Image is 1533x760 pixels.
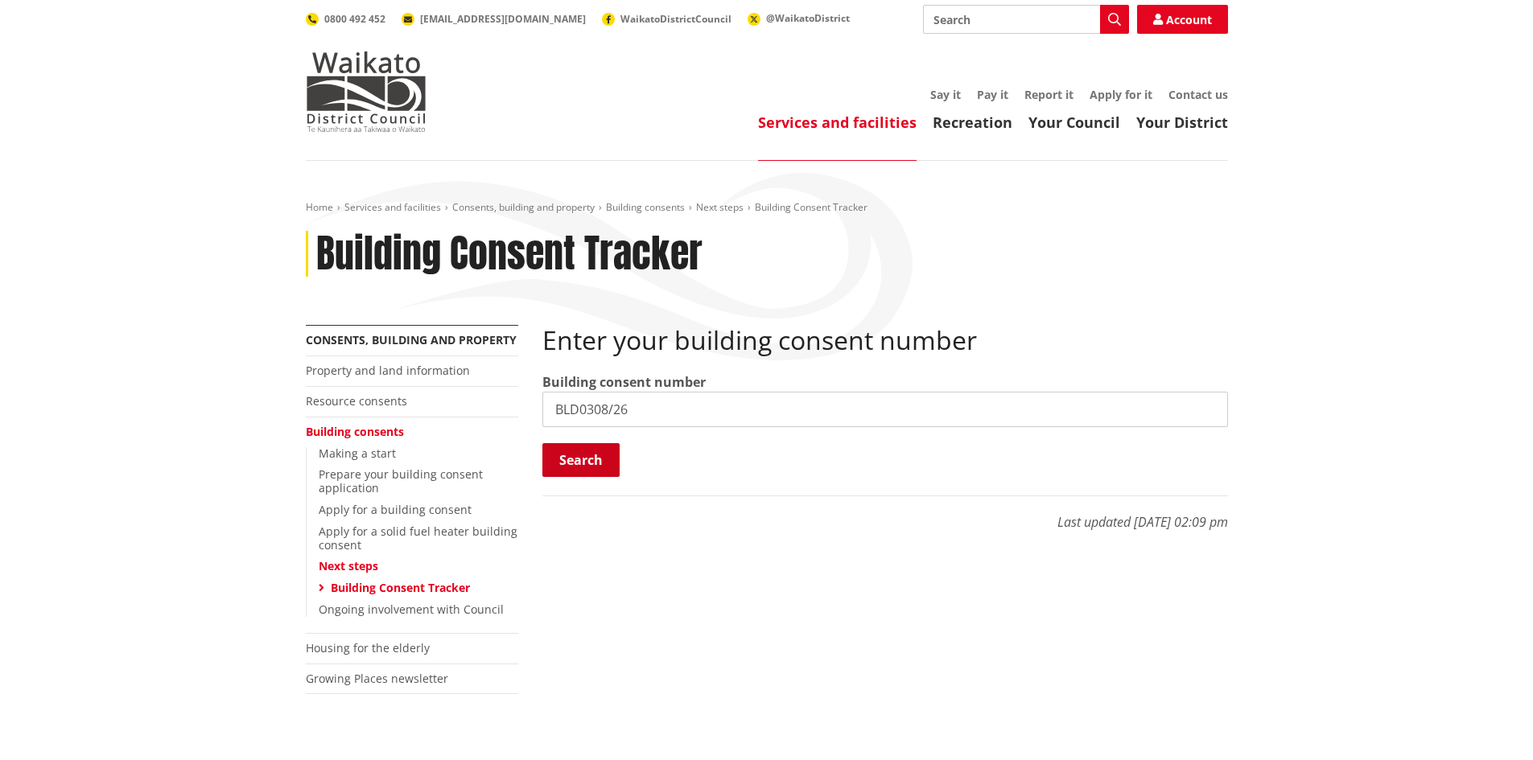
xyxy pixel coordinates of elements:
[755,200,867,214] span: Building Consent Tracker
[696,200,744,214] a: Next steps
[420,12,586,26] span: [EMAIL_ADDRESS][DOMAIN_NAME]
[542,495,1228,532] p: Last updated [DATE] 02:09 pm
[606,200,685,214] a: Building consents
[1024,87,1074,102] a: Report it
[306,363,470,378] a: Property and land information
[542,372,706,392] label: Building consent number
[306,12,385,26] a: 0800 492 452
[1168,87,1228,102] a: Contact us
[542,392,1228,427] input: e.g. BLD0001/06
[758,113,917,132] a: Services and facilities
[1028,113,1120,132] a: Your Council
[319,466,483,495] a: Prepare your building consent application
[306,393,407,409] a: Resource consents
[306,332,517,347] a: Consents, building and property
[923,5,1129,34] input: Search input
[748,11,850,25] a: @WaikatoDistrict
[306,640,430,655] a: Housing for the elderly
[319,602,504,617] a: Ongoing involvement with Council
[306,201,1228,215] nav: breadcrumb
[1137,5,1228,34] a: Account
[933,113,1012,132] a: Recreation
[319,502,472,517] a: Apply for a building consent
[766,11,850,25] span: @WaikatoDistrict
[977,87,1008,102] a: Pay it
[1090,87,1152,102] a: Apply for it
[402,12,586,26] a: [EMAIL_ADDRESS][DOMAIN_NAME]
[602,12,731,26] a: WaikatoDistrictCouncil
[930,87,961,102] a: Say it
[306,424,404,439] a: Building consents
[542,325,1228,355] h2: Enter your building consent number
[306,51,427,132] img: Waikato District Council - Te Kaunihera aa Takiwaa o Waikato
[316,231,703,277] h1: Building Consent Tracker
[1136,113,1228,132] a: Your District
[620,12,731,26] span: WaikatoDistrictCouncil
[452,200,595,214] a: Consents, building and property
[1459,692,1517,750] iframe: Messenger Launcher
[319,558,378,573] a: Next steps
[306,200,333,214] a: Home
[319,446,396,461] a: Making a start
[319,524,517,553] a: Apply for a solid fuel heater building consent​
[331,580,470,595] a: Building Consent Tracker
[344,200,441,214] a: Services and facilities
[306,671,448,686] a: Growing Places newsletter
[542,443,620,477] button: Search
[324,12,385,26] span: 0800 492 452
